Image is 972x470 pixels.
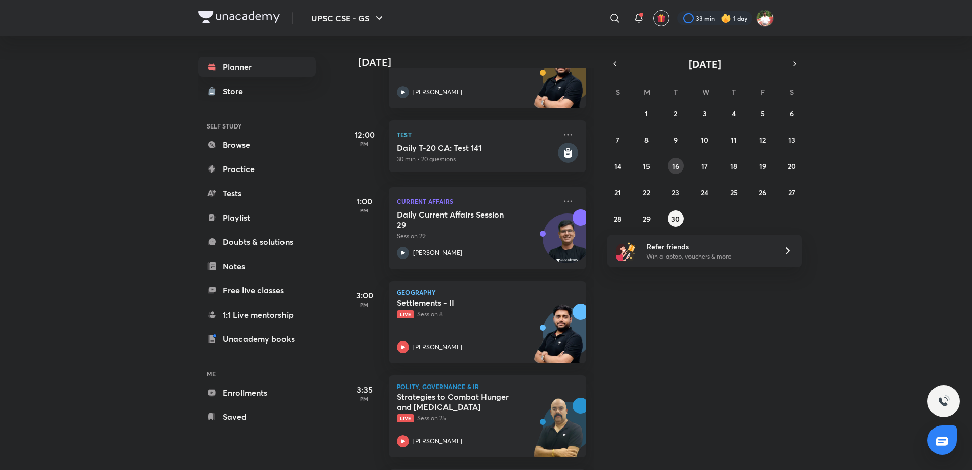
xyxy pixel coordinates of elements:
[413,343,462,352] p: [PERSON_NAME]
[397,392,523,412] h5: Strategies to Combat Hunger and Malnutrition
[638,132,655,148] button: September 8, 2025
[616,87,620,97] abbr: Sunday
[788,161,796,171] abbr: September 20, 2025
[731,135,737,145] abbr: September 11, 2025
[761,87,765,97] abbr: Friday
[413,437,462,446] p: [PERSON_NAME]
[697,105,713,121] button: September 3, 2025
[198,207,316,228] a: Playlist
[344,289,385,302] h5: 3:00
[397,414,414,422] span: Live
[198,117,316,135] h6: SELF STUDY
[644,135,649,145] abbr: September 8, 2025
[668,184,684,200] button: September 23, 2025
[616,241,636,261] img: referral
[344,396,385,402] p: PM
[198,135,316,155] a: Browse
[790,109,794,118] abbr: September 6, 2025
[755,184,771,200] button: September 26, 2025
[344,129,385,141] h5: 12:00
[701,188,708,197] abbr: September 24, 2025
[671,214,680,224] abbr: September 30, 2025
[614,188,621,197] abbr: September 21, 2025
[674,135,678,145] abbr: September 9, 2025
[788,135,795,145] abbr: September 13, 2025
[305,8,391,28] button: UPSC CSE - GS
[697,184,713,200] button: September 24, 2025
[344,195,385,207] h5: 1:00
[638,210,655,227] button: September 29, 2025
[622,57,788,71] button: [DATE]
[358,56,596,68] h4: [DATE]
[198,280,316,301] a: Free live classes
[759,161,766,171] abbr: September 19, 2025
[790,87,794,97] abbr: Saturday
[732,87,736,97] abbr: Thursday
[672,188,679,197] abbr: September 23, 2025
[668,132,684,148] button: September 9, 2025
[730,161,737,171] abbr: September 18, 2025
[755,158,771,174] button: September 19, 2025
[198,11,280,23] img: Company Logo
[653,10,669,26] button: avatar
[688,57,721,71] span: [DATE]
[198,329,316,349] a: Unacademy books
[668,158,684,174] button: September 16, 2025
[938,395,950,407] img: ttu
[702,87,709,97] abbr: Wednesday
[725,158,742,174] button: September 18, 2025
[198,365,316,382] h6: ME
[198,81,316,101] a: Store
[397,383,578,390] p: Polity, Governance & IR
[755,105,771,121] button: September 5, 2025
[198,305,316,325] a: 1:1 Live mentorship
[397,289,578,295] p: Geography
[638,184,655,200] button: September 22, 2025
[755,132,771,148] button: September 12, 2025
[672,161,679,171] abbr: September 16, 2025
[397,209,523,230] h5: Daily Current Affairs Session 29
[223,85,249,97] div: Store
[198,256,316,276] a: Notes
[643,188,650,197] abbr: September 22, 2025
[697,132,713,148] button: September 10, 2025
[344,302,385,308] p: PM
[614,161,621,171] abbr: September 14, 2025
[397,414,556,423] p: Session 25
[397,232,556,241] p: Session 29
[198,407,316,427] a: Saved
[646,241,771,252] h6: Refer friends
[397,310,414,318] span: Live
[732,109,736,118] abbr: September 4, 2025
[759,135,766,145] abbr: September 12, 2025
[674,109,677,118] abbr: September 2, 2025
[397,310,556,319] p: Session 8
[657,14,666,23] img: avatar
[674,87,678,97] abbr: Tuesday
[668,105,684,121] button: September 2, 2025
[703,109,707,118] abbr: September 3, 2025
[531,49,586,118] img: unacademy
[198,11,280,26] a: Company Logo
[397,143,556,153] h5: Daily T-20 CA: Test 141
[730,188,738,197] abbr: September 25, 2025
[784,132,800,148] button: September 13, 2025
[198,159,316,179] a: Practice
[759,188,766,197] abbr: September 26, 2025
[344,383,385,396] h5: 3:35
[198,57,316,77] a: Planner
[413,88,462,97] p: [PERSON_NAME]
[198,382,316,403] a: Enrollments
[721,13,731,23] img: streak
[610,132,626,148] button: September 7, 2025
[725,132,742,148] button: September 11, 2025
[644,87,650,97] abbr: Monday
[531,398,586,467] img: unacademy
[725,105,742,121] button: September 4, 2025
[761,109,765,118] abbr: September 5, 2025
[788,188,795,197] abbr: September 27, 2025
[701,135,708,145] abbr: September 10, 2025
[756,10,774,27] img: Shashank Soni
[397,129,556,141] p: Test
[610,184,626,200] button: September 21, 2025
